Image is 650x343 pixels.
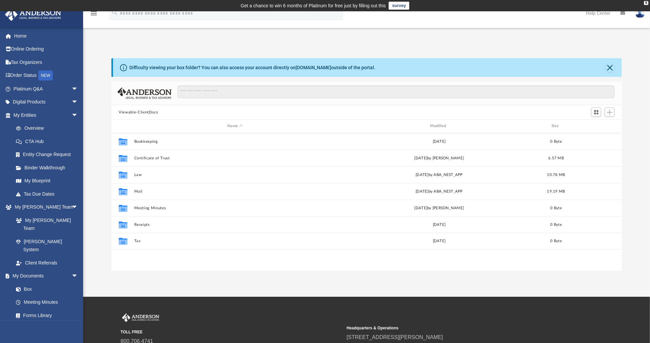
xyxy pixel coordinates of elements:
a: Entity Change Request [9,148,88,161]
a: Binder Walkthrough [9,161,88,174]
a: Forms Library [9,309,81,322]
div: id [573,123,619,129]
span: 19.19 MB [547,189,565,193]
a: [DOMAIN_NAME] [296,65,331,70]
div: id [114,123,131,129]
span: arrow_drop_down [71,82,85,96]
a: My [PERSON_NAME] Teamarrow_drop_down [5,201,85,214]
span: arrow_drop_down [71,201,85,214]
i: menu [90,9,98,17]
span: arrow_drop_down [71,269,85,283]
a: My Documentsarrow_drop_down [5,269,85,283]
img: User Pic [635,8,645,18]
a: Overview [9,122,88,135]
a: [STREET_ADDRESS][PERSON_NAME] [347,334,443,340]
a: Platinum Q&Aarrow_drop_down [5,82,88,95]
div: [DATE] [338,238,540,244]
input: Search files and folders [178,86,614,98]
div: Modified [338,123,540,129]
div: Difficulty viewing your box folder? You can also access your account directly on outside of the p... [129,64,375,71]
button: Close [605,63,615,72]
a: survey [389,2,409,10]
a: Client Referrals [9,256,85,269]
span: 0 Byte [550,223,562,226]
a: Order StatusNEW [5,69,88,83]
div: Get a chance to win 6 months of Platinum for free just by filling out this [241,2,386,10]
a: Meeting Minutes [9,296,85,309]
div: [DATE] by ABA_NEST_APP [338,172,540,178]
div: grid [111,133,622,271]
a: Online Ordering [5,43,88,56]
a: My Blueprint [9,174,85,188]
small: Headquarters & Operations [347,325,568,331]
i: search [111,9,118,16]
button: Bookkeeping [134,139,336,144]
span: arrow_drop_down [71,95,85,109]
button: Receipts [134,223,336,227]
a: Tax Due Dates [9,187,88,201]
div: [DATE] [338,138,540,144]
div: Name [134,123,335,129]
div: close [644,1,648,5]
a: Tax Organizers [5,56,88,69]
button: Tax [134,239,336,243]
a: CTA Hub [9,135,88,148]
a: [PERSON_NAME] System [9,235,85,256]
div: [DATE] [338,222,540,228]
a: Digital Productsarrow_drop_down [5,95,88,109]
img: Anderson Advisors Platinum Portal [3,8,63,21]
small: TOLL FREE [121,329,342,335]
span: 10.78 MB [547,173,565,176]
button: Certificate of Trust [134,156,336,160]
div: Size [543,123,570,129]
span: 0 Byte [550,139,562,143]
button: Add [604,107,614,117]
button: Law [134,173,336,177]
a: menu [90,13,98,17]
div: [DATE] by [PERSON_NAME] [338,155,540,161]
a: Home [5,29,88,43]
span: 6.57 MB [548,156,564,160]
div: [DATE] by ABA_NEST_APP [338,188,540,194]
button: Mail [134,189,336,194]
span: 0 Byte [550,206,562,210]
button: Viewable-ClientDocs [119,109,158,115]
button: Meeting Minutes [134,206,336,210]
div: [DATE] by [PERSON_NAME] [338,205,540,211]
a: My [PERSON_NAME] Team [9,214,81,235]
span: 0 Byte [550,239,562,243]
div: NEW [38,71,53,81]
button: Switch to Grid View [591,107,601,117]
img: Anderson Advisors Platinum Portal [121,313,161,322]
a: Box [9,282,81,296]
a: My Entitiesarrow_drop_down [5,108,88,122]
span: arrow_drop_down [71,108,85,122]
